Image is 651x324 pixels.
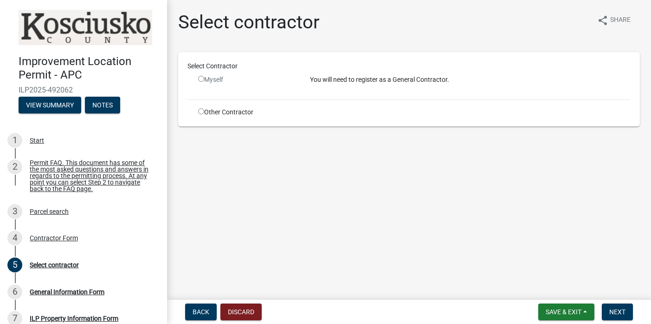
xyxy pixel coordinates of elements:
button: Next [602,304,633,320]
div: Select contractor [30,262,79,268]
h4: Improvement Location Permit - APC [19,55,160,82]
span: Share [610,15,631,26]
button: View Summary [19,97,81,113]
div: Other Contractor [191,107,303,117]
div: Permit FAQ. This document has some of the most asked questions and answers in regards to the perm... [30,159,152,192]
button: Notes [85,97,120,113]
button: Discard [220,304,262,320]
div: 2 [7,159,22,174]
div: 4 [7,231,22,245]
span: Next [609,308,625,316]
img: Kosciusko County, Indiana [19,10,152,45]
div: General Information Form [30,289,104,295]
div: 6 [7,284,22,299]
div: Select Contractor [180,61,638,71]
i: share [597,15,608,26]
h1: Select contractor [178,11,320,33]
span: Save & Exit [546,308,581,316]
div: Parcel search [30,208,69,215]
p: You will need to register as a General Contractor. [310,75,631,85]
div: Contractor Form [30,235,78,241]
button: Back [185,304,217,320]
button: shareShare [590,11,638,29]
div: 5 [7,258,22,272]
span: Back [193,308,209,316]
div: 1 [7,133,22,148]
wm-modal-confirm: Summary [19,102,81,109]
div: Myself [198,75,296,85]
div: ILP Property Information Form [30,315,118,322]
button: Save & Exit [538,304,594,320]
div: 3 [7,204,22,219]
wm-modal-confirm: Notes [85,102,120,109]
span: ILP2025-492062 [19,86,148,94]
div: Start [30,137,44,144]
